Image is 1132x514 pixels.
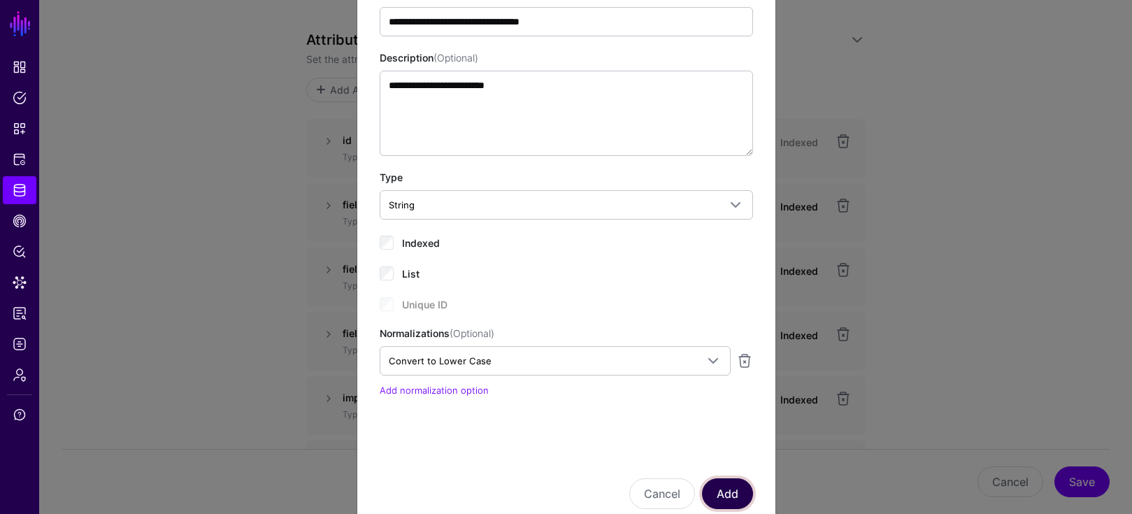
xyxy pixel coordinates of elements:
span: Convert to Lower Case [389,355,492,366]
span: List [402,268,420,280]
label: Type [380,170,403,185]
span: (Optional) [450,327,494,339]
span: (Optional) [434,52,478,64]
button: Cancel [629,478,695,509]
label: Description [380,50,478,65]
span: String [389,199,415,210]
label: Normalizations [380,326,494,341]
button: Add [702,478,753,509]
a: Add normalization option [380,385,489,396]
span: Indexed [402,237,440,249]
span: Unique ID [402,299,447,310]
